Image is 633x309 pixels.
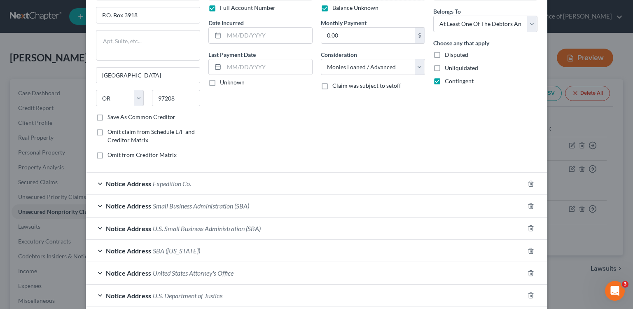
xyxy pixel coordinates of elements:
[96,7,200,23] input: Enter address...
[321,50,357,59] label: Consideration
[153,269,234,277] span: United States Attorney's Office
[153,225,261,232] span: U.S. Small Business Administration (SBA)
[622,281,628,288] span: 3
[107,113,175,121] label: Save As Common Creditor
[106,292,151,300] span: Notice Address
[208,19,244,27] label: Date Incurred
[224,59,312,75] input: MM/DD/YYYY
[332,4,378,12] label: Balance Unknown
[208,50,256,59] label: Last Payment Date
[605,281,625,301] iframe: Intercom live chat
[152,90,200,106] input: Enter zip...
[220,78,245,87] label: Unknown
[106,180,151,187] span: Notice Address
[433,39,489,47] label: Choose any that apply
[106,202,151,210] span: Notice Address
[153,247,200,255] span: SBA ([US_STATE])
[96,68,200,83] input: Enter city...
[107,128,195,143] span: Omit claim from Schedule E/F and Creditor Matrix
[153,180,191,187] span: Expedition Co.
[445,64,478,71] span: Unliquidated
[224,28,312,43] input: MM/DD/YYYY
[106,225,151,232] span: Notice Address
[445,51,468,58] span: Disputed
[106,269,151,277] span: Notice Address
[153,202,249,210] span: Small Business Administration (SBA)
[321,28,415,43] input: 0.00
[153,292,222,300] span: U.S. Department of Justice
[433,8,461,15] span: Belongs To
[321,19,367,27] label: Monthly Payment
[220,4,276,12] label: Full Account Number
[332,82,401,89] span: Claim was subject to setoff
[445,77,474,84] span: Contingent
[415,28,425,43] div: $
[106,247,151,255] span: Notice Address
[107,151,177,158] span: Omit from Creditor Matrix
